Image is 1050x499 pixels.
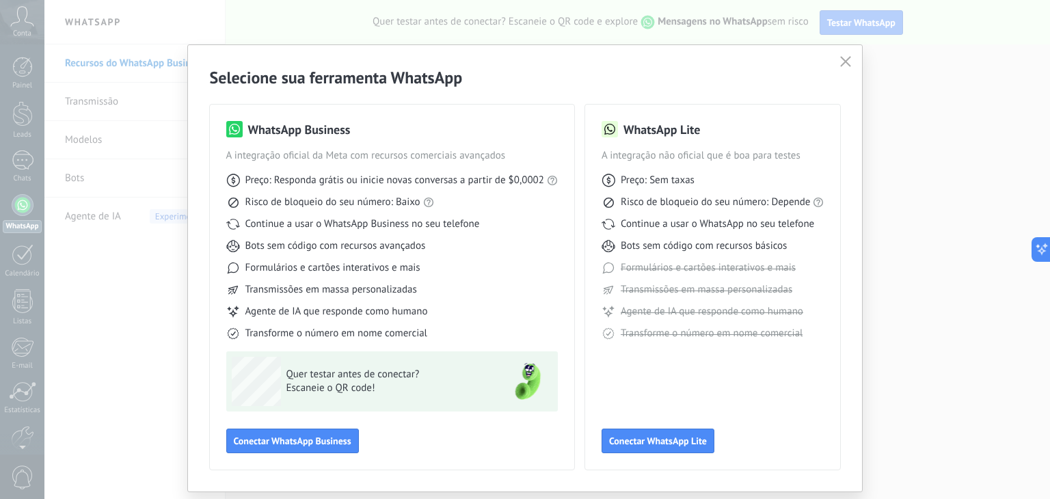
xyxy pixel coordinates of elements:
[234,436,351,446] span: Conectar WhatsApp Business
[602,149,824,163] span: A integração não oficial que é boa para testes
[602,429,714,453] button: Conectar WhatsApp Lite
[210,67,841,88] h2: Selecione sua ferramenta WhatsApp
[245,239,426,253] span: Bots sem código com recursos avançados
[226,149,558,163] span: A integração oficial da Meta com recursos comerciais avançados
[245,195,420,209] span: Risco de bloqueio do seu número: Baixo
[245,261,420,275] span: Formulários e cartões interativos e mais
[621,217,814,231] span: Continue a usar o WhatsApp no seu telefone
[245,305,428,319] span: Agente de IA que responde como humano
[609,436,707,446] span: Conectar WhatsApp Lite
[248,121,351,138] h3: WhatsApp Business
[621,195,811,209] span: Risco de bloqueio do seu número: Depende
[245,283,417,297] span: Transmissões em massa personalizadas
[226,429,359,453] button: Conectar WhatsApp Business
[503,357,552,406] img: green-phone.png
[245,174,544,187] span: Preço: Responda grátis ou inicie novas conversas a partir de $0,0002
[245,217,480,231] span: Continue a usar o WhatsApp Business no seu telefone
[286,368,486,381] span: Quer testar antes de conectar?
[623,121,700,138] h3: WhatsApp Lite
[621,283,792,297] span: Transmissões em massa personalizadas
[621,261,796,275] span: Formulários e cartões interativos e mais
[621,305,803,319] span: Agente de IA que responde como humano
[621,174,695,187] span: Preço: Sem taxas
[245,327,427,340] span: Transforme o número em nome comercial
[286,381,486,395] span: Escaneie o QR code!
[621,239,787,253] span: Bots sem código com recursos básicos
[621,327,803,340] span: Transforme o número em nome comercial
